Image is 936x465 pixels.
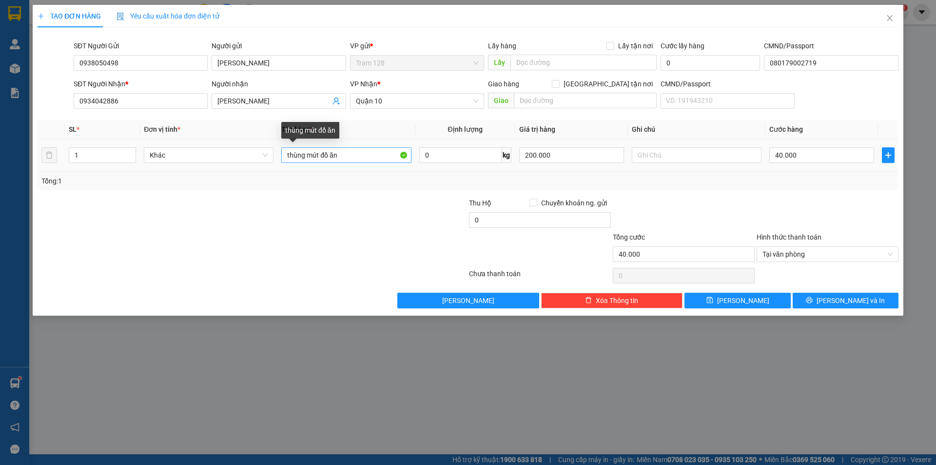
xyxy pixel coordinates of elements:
span: Giao [488,93,514,108]
div: Tổng: 1 [41,176,361,186]
button: printer[PERSON_NAME] và In [793,293,898,308]
img: icon [117,13,124,20]
span: Đơn vị tính [144,125,180,133]
span: Khác [150,148,268,162]
span: Lấy hàng [488,42,516,50]
span: Cước hàng [769,125,803,133]
div: SĐT Người Nhận [74,79,208,89]
label: Hình thức thanh toán [757,233,821,241]
div: 075188014190 [8,45,78,57]
span: SL [69,125,77,133]
span: Trạm 128 [356,56,478,70]
button: deleteXóa Thông tin [541,293,683,308]
span: Tại văn phòng [762,247,893,262]
span: Nhận: [85,9,109,20]
span: Quận 10 [356,94,478,108]
span: 229/2/7 [PERSON_NAME] p7 bình thạnh [85,45,196,97]
input: 0 [519,147,624,163]
label: Cước lấy hàng [661,42,704,50]
span: [PERSON_NAME] [442,295,494,306]
th: Ghi chú [628,120,765,139]
input: Dọc đường [510,55,657,70]
button: delete [41,147,57,163]
input: Dọc đường [514,93,657,108]
input: Ghi Chú [632,147,761,163]
span: Xóa Thông tin [596,295,638,306]
div: CMND/Passport [661,79,795,89]
span: [PERSON_NAME] và In [817,295,885,306]
span: Chuyển khoản ng. gửi [537,198,611,208]
span: [GEOGRAPHIC_DATA] tận nơi [560,79,657,89]
span: TẠO ĐƠN HÀNG [38,12,101,20]
span: Giá trị hàng [519,125,555,133]
span: Gửi: [8,9,23,20]
span: plus [38,13,44,20]
span: [PERSON_NAME] [717,295,769,306]
div: Dọc Đường [85,8,196,20]
div: SĐT Người Gửi [74,40,208,51]
div: yến may [8,20,78,32]
span: Lấy [488,55,510,70]
button: [PERSON_NAME] [397,293,539,308]
span: Thu Hộ [469,199,491,207]
span: delete [585,297,592,304]
span: kg [502,147,511,163]
span: printer [806,297,813,304]
div: CMND/Passport [764,40,898,51]
span: user-add [332,97,340,105]
input: Cước lấy hàng [661,55,760,71]
div: Người nhận [212,79,346,89]
div: Chưa thanh toán [468,268,612,285]
span: save [706,297,713,304]
div: thùng mút đồ ăn [281,122,339,139]
div: Trạm 128 [8,8,78,20]
span: close [886,14,894,22]
span: Giao hàng [488,80,519,88]
span: VP Nhận [350,80,377,88]
div: VP gửi [350,40,484,51]
span: Yêu cầu xuất hóa đơn điện tử [117,12,219,20]
div: Người gửi [212,40,346,51]
button: save[PERSON_NAME] [684,293,790,308]
span: plus [882,151,894,159]
button: Close [876,5,903,32]
span: Tổng cước [613,233,645,241]
div: quý [85,20,196,32]
input: VD: Bàn, Ghế [281,147,411,163]
span: Định lượng [448,125,483,133]
button: plus [882,147,895,163]
span: TC: [85,51,98,61]
span: Lấy tận nơi [614,40,657,51]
